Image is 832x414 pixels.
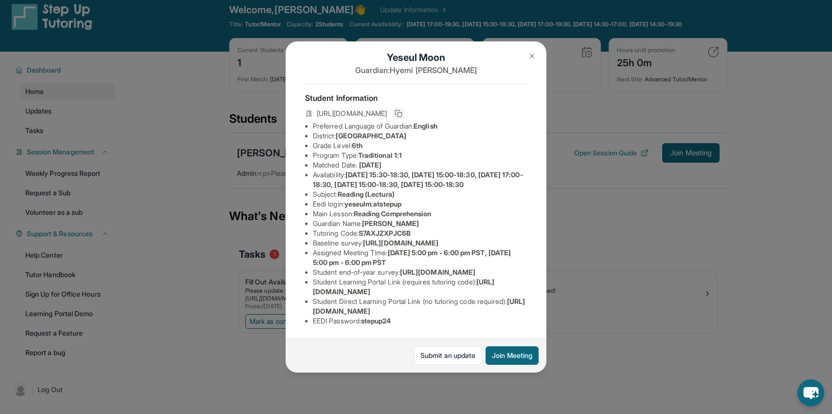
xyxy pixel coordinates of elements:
span: Reading Comprehension [354,209,431,218]
span: stepup24 [361,317,391,325]
a: Submit an update [414,346,482,365]
span: S7AXJZXPJC6B [359,229,411,237]
li: Guardian Name : [313,219,527,228]
span: yeseulm.atstepup [344,200,401,208]
p: Guardian: Hyemi [PERSON_NAME] [305,64,527,76]
span: [PERSON_NAME] [362,219,419,227]
span: [URL][DOMAIN_NAME] [317,109,387,118]
span: English [414,122,437,130]
li: Main Lesson : [313,209,527,219]
li: Student Learning Portal Link (requires tutoring code) : [313,277,527,297]
li: Grade Level: [313,141,527,151]
button: Join Meeting [486,346,539,365]
span: [DATE] 5:00 pm - 6:00 pm PST, [DATE] 5:00 pm - 6:00 pm PST [313,248,511,266]
h1: Yeseul Moon [305,51,527,64]
span: [DATE] [359,161,381,169]
li: Student end-of-year survey : [313,267,527,277]
li: Program Type: [313,151,527,160]
li: Availability: [313,170,527,189]
li: Eedi login : [313,199,527,209]
li: EEDI Password : [313,316,527,326]
li: Preferred Language of Guardian: [313,121,527,131]
li: Student Direct Learning Portal Link (no tutoring code required) : [313,297,527,316]
span: Traditional 1:1 [358,151,402,159]
span: [DATE] 15:30-18:30, [DATE] 15:00-18:30, [DATE] 17:00-18:30, [DATE] 15:00-18:30, [DATE] 15:00-18:30 [313,170,523,188]
li: Matched Date: [313,160,527,170]
li: District: [313,131,527,141]
li: Assigned Meeting Time : [313,248,527,267]
button: Copy link [393,108,404,119]
span: [URL][DOMAIN_NAME] [363,239,438,247]
li: Subject : [313,189,527,199]
li: Tutoring Code : [313,228,527,238]
li: Baseline survey : [313,238,527,248]
img: Close Icon [528,52,536,60]
h4: Student Information [305,92,527,104]
button: chat-button [797,379,824,406]
span: 6th [352,141,362,150]
span: [URL][DOMAIN_NAME] [400,268,475,276]
span: Reading (Lectura) [338,190,395,198]
span: [GEOGRAPHIC_DATA] [336,132,406,140]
